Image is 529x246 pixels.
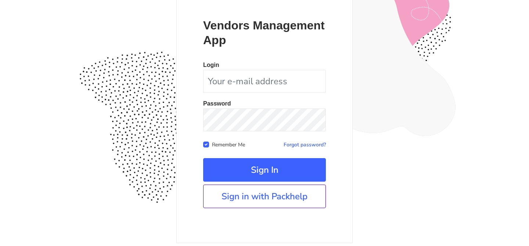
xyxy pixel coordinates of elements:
[203,18,326,47] p: Vendors Management App
[212,140,245,148] label: Remember Me
[203,70,326,93] input: Your e-mail address
[284,141,326,148] a: Forgot password?
[203,185,326,208] a: Sign in with Packhelp
[203,101,326,107] p: Password
[203,62,326,68] p: Login
[203,158,326,182] button: Sign In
